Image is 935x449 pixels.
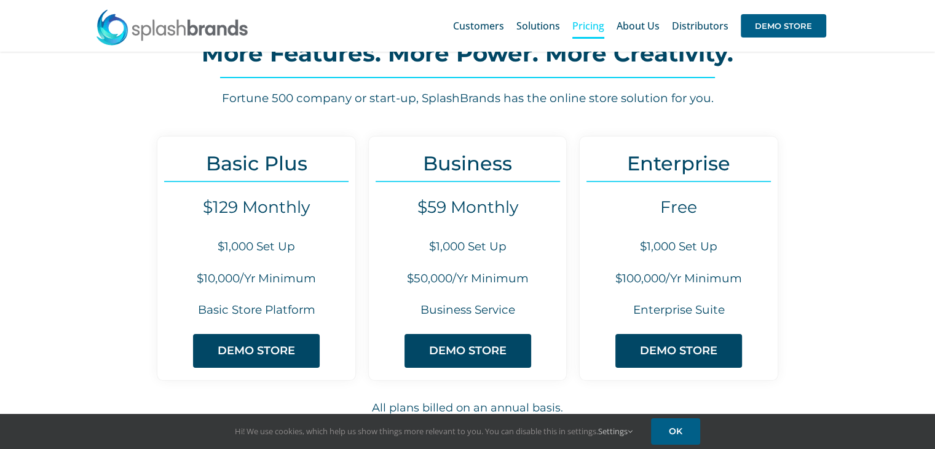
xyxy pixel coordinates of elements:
h3: Business [369,152,566,175]
a: Settings [598,426,633,437]
h4: $59 Monthly [369,197,566,217]
a: DEMO STORE [741,6,826,46]
span: DEMO STORE [741,14,826,38]
h6: Enterprise Suite [580,302,777,319]
span: Customers [453,21,504,31]
h6: Basic Store Platform [157,302,355,319]
h6: Business Service [369,302,566,319]
span: Distributors [672,21,728,31]
span: Solutions [516,21,560,31]
h4: Free [580,197,777,217]
a: DEMO STORE [615,334,742,368]
h6: $100,000/Yr Minimum [580,271,777,287]
a: OK [651,418,700,445]
h6: All plans billed on an annual basis. [47,400,888,416]
h4: $129 Monthly [157,197,355,217]
h6: $50,000/Yr Minimum [369,271,566,287]
a: Distributors [672,6,728,46]
img: SplashBrands.com Logo [95,9,249,46]
a: Pricing [572,6,604,46]
h6: $1,000 Set Up [157,239,355,255]
a: Customers [453,6,504,46]
a: DEMO STORE [404,334,531,368]
span: Hi! We use cookies, which help us show things more relevant to you. You can disable this in setti... [235,426,633,437]
h2: More Features. More Power. More Creativity. [61,41,874,66]
h6: Fortune 500 company or start-up, SplashBrands has the online store solution for you. [61,90,874,107]
span: DEMO STORE [218,344,295,357]
h6: $10,000/Yr Minimum [157,271,355,287]
nav: Main Menu Sticky [453,6,826,46]
span: DEMO STORE [429,344,507,357]
h3: Basic Plus [157,152,355,175]
span: DEMO STORE [640,344,717,357]
span: About Us [617,21,660,31]
a: DEMO STORE [193,334,320,368]
h3: Enterprise [580,152,777,175]
h6: $1,000 Set Up [369,239,566,255]
h6: $1,000 Set Up [580,239,777,255]
span: Pricing [572,21,604,31]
